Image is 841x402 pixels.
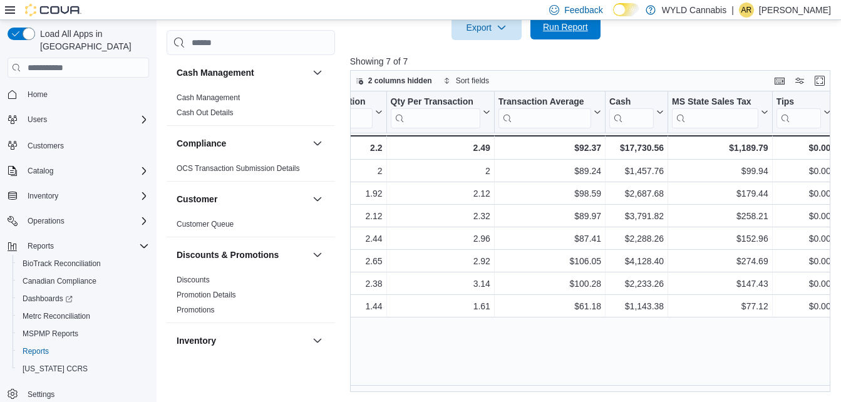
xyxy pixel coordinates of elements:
[274,163,383,178] div: 2
[672,231,768,246] div: $152.96
[23,112,149,127] span: Users
[167,272,335,322] div: Discounts & Promotions
[23,163,58,178] button: Catalog
[609,96,654,108] div: Cash
[498,209,601,224] div: $89.97
[772,73,787,88] button: Keyboard shortcuts
[18,274,101,289] a: Canadian Compliance
[23,346,49,356] span: Reports
[28,191,58,201] span: Inventory
[3,212,154,230] button: Operations
[35,28,149,53] span: Load All Apps in [GEOGRAPHIC_DATA]
[613,16,614,17] span: Dark Mode
[274,140,383,155] div: 2.2
[350,55,835,68] p: Showing 7 of 7
[609,254,664,269] div: $4,128.40
[18,326,83,341] a: MSPMP Reports
[23,112,52,127] button: Users
[177,163,300,173] span: OCS Transaction Submission Details
[274,186,383,201] div: 1.92
[390,96,480,108] div: Qty Per Transaction
[390,140,490,155] div: 2.49
[672,299,768,314] div: $77.12
[390,209,490,224] div: 2.32
[498,140,601,155] div: $92.37
[28,141,64,151] span: Customers
[23,294,73,304] span: Dashboards
[25,4,81,16] img: Cova
[177,334,216,347] h3: Inventory
[274,254,383,269] div: 2.65
[609,96,654,128] div: Cash
[564,4,602,16] span: Feedback
[13,307,154,325] button: Metrc Reconciliation
[274,209,383,224] div: 2.12
[18,309,95,324] a: Metrc Reconciliation
[390,96,490,128] button: Qty Per Transaction
[23,276,96,286] span: Canadian Compliance
[18,256,149,271] span: BioTrack Reconciliation
[3,237,154,255] button: Reports
[776,254,830,269] div: $0.00
[390,299,490,314] div: 1.61
[609,231,664,246] div: $2,288.26
[609,276,664,291] div: $2,233.26
[177,249,279,261] h3: Discounts & Promotions
[776,186,830,201] div: $0.00
[23,163,149,178] span: Catalog
[177,66,307,79] button: Cash Management
[13,360,154,378] button: [US_STATE] CCRS
[274,276,383,291] div: 2.38
[177,193,307,205] button: Customer
[23,259,101,269] span: BioTrack Reconciliation
[13,325,154,343] button: MSPMP Reports
[776,96,820,128] div: Tips
[310,192,325,207] button: Customer
[18,344,149,359] span: Reports
[28,241,54,251] span: Reports
[310,247,325,262] button: Discounts & Promotions
[776,163,830,178] div: $0.00
[177,137,226,150] h3: Compliance
[23,188,63,204] button: Inventory
[672,163,768,178] div: $99.94
[310,136,325,151] button: Compliance
[498,299,601,314] div: $61.18
[23,188,149,204] span: Inventory
[18,326,149,341] span: MSPMP Reports
[23,137,149,153] span: Customers
[18,256,106,271] a: BioTrack Reconciliation
[23,86,149,102] span: Home
[609,186,664,201] div: $2,687.68
[672,140,768,155] div: $1,189.79
[438,73,494,88] button: Sort fields
[609,163,664,178] div: $1,457.76
[351,73,437,88] button: 2 columns hidden
[18,291,149,306] span: Dashboards
[498,96,591,108] div: Transaction Average
[177,220,234,229] a: Customer Queue
[177,305,215,315] span: Promotions
[498,163,601,178] div: $89.24
[390,163,490,178] div: 2
[23,311,90,321] span: Metrc Reconciliation
[177,66,254,79] h3: Cash Management
[792,73,807,88] button: Display options
[390,96,480,128] div: Qty Per Transaction
[776,96,820,108] div: Tips
[390,254,490,269] div: 2.92
[167,90,335,125] div: Cash Management
[18,361,149,376] span: Washington CCRS
[177,219,234,229] span: Customer Queue
[23,214,70,229] button: Operations
[368,76,432,86] span: 2 columns hidden
[672,209,768,224] div: $258.21
[3,85,154,103] button: Home
[23,239,149,254] span: Reports
[177,249,307,261] button: Discounts & Promotions
[776,140,830,155] div: $0.00
[177,290,236,300] span: Promotion Details
[672,96,758,128] div: MS State Sales Tax
[18,361,93,376] a: [US_STATE] CCRS
[741,3,752,18] span: AR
